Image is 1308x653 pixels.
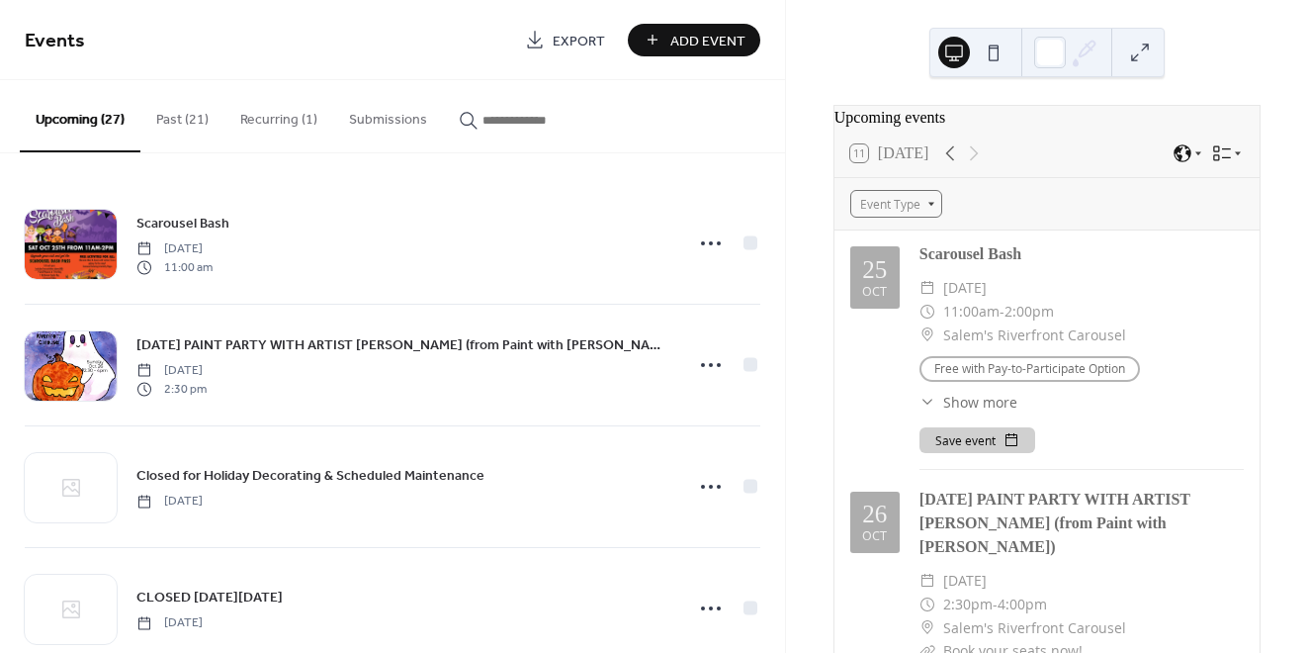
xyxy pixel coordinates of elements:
[919,392,935,413] div: ​
[919,242,1244,266] div: Scarousel Bash
[919,300,935,324] div: ​
[628,24,760,56] button: Add Event
[20,80,140,152] button: Upcoming (27)
[943,276,987,300] span: [DATE]
[919,276,935,300] div: ​
[919,593,935,616] div: ​
[943,300,1000,324] span: 11:00am
[943,324,1126,347] span: Salem's Riverfront Carousel
[862,502,887,526] div: 26
[136,212,229,234] a: Scarousel Bash
[862,257,887,282] div: 25
[136,214,229,234] span: Scarousel Bash
[834,106,1260,130] div: Upcoming events
[1004,300,1054,324] span: 2:00pm
[136,335,670,356] span: [DATE] PAINT PARTY WITH ARTIST [PERSON_NAME] (from Paint with [PERSON_NAME])
[136,586,283,608] a: CLOSED [DATE][DATE]
[140,80,224,150] button: Past (21)
[25,22,85,60] span: Events
[862,530,887,543] div: Oct
[993,593,998,616] span: -
[919,616,935,640] div: ​
[998,593,1047,616] span: 4:00pm
[919,392,1017,413] button: ​Show more
[136,464,484,487] a: Closed for Holiday Decorating & Scheduled Maintenance
[670,31,745,51] span: Add Event
[510,24,620,56] a: Export
[943,392,1017,413] span: Show more
[136,380,207,398] span: 2:30 pm
[136,362,207,380] span: [DATE]
[136,333,670,356] a: [DATE] PAINT PARTY WITH ARTIST [PERSON_NAME] (from Paint with [PERSON_NAME])
[862,286,887,299] div: Oct
[333,80,443,150] button: Submissions
[136,493,203,511] span: [DATE]
[136,258,213,276] span: 11:00 am
[136,466,484,487] span: Closed for Holiday Decorating & Scheduled Maintenance
[136,588,283,608] span: CLOSED [DATE][DATE]
[1000,300,1004,324] span: -
[919,569,935,593] div: ​
[136,240,213,258] span: [DATE]
[943,593,993,616] span: 2:30pm
[919,324,935,347] div: ​
[553,31,605,51] span: Export
[943,569,987,593] span: [DATE]
[919,427,1035,453] button: Save event
[919,491,1190,555] a: [DATE] PAINT PARTY WITH ARTIST [PERSON_NAME] (from Paint with [PERSON_NAME])
[943,616,1126,640] span: Salem's Riverfront Carousel
[224,80,333,150] button: Recurring (1)
[136,614,203,632] span: [DATE]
